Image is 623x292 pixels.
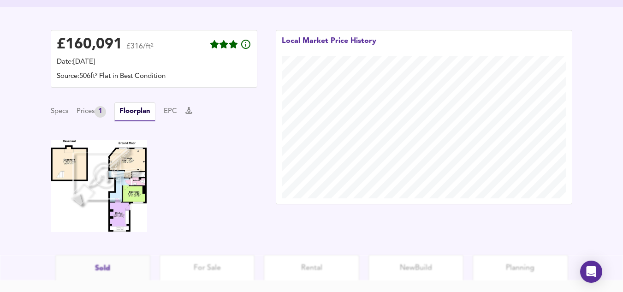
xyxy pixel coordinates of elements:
div: Open Intercom Messenger [580,261,602,283]
div: Prices [77,106,106,118]
img: floor-plan [51,140,147,232]
div: 1 [95,106,106,118]
div: Local Market Price History [282,36,376,56]
div: £ 160,091 [57,38,122,52]
button: EPC [164,107,177,117]
div: Source: 506ft² Flat in Best Condition [57,72,251,82]
span: £316/ft² [126,43,154,56]
button: Specs [51,107,68,117]
button: Floorplan [114,102,155,121]
div: Date: [DATE] [57,57,251,67]
button: Prices1 [77,106,106,118]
